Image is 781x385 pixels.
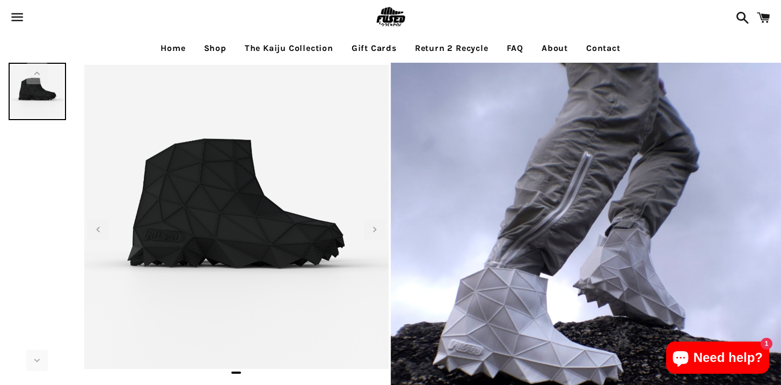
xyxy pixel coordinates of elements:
[578,35,629,62] a: Contact
[9,63,66,120] img: [3D printed Shoes] - lightweight custom 3dprinted shoes sneakers sandals fused footwear
[344,35,405,62] a: Gift Cards
[87,219,109,240] div: Previous slide
[152,35,193,62] a: Home
[407,35,497,62] a: Return 2 Recycle
[237,35,341,62] a: The Kaiju Collection
[231,372,241,374] span: Go to slide 1
[534,35,576,62] a: About
[663,342,772,376] inbox-online-store-chat: Shopify online store chat
[364,219,385,240] div: Next slide
[499,35,531,62] a: FAQ
[196,35,235,62] a: Shop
